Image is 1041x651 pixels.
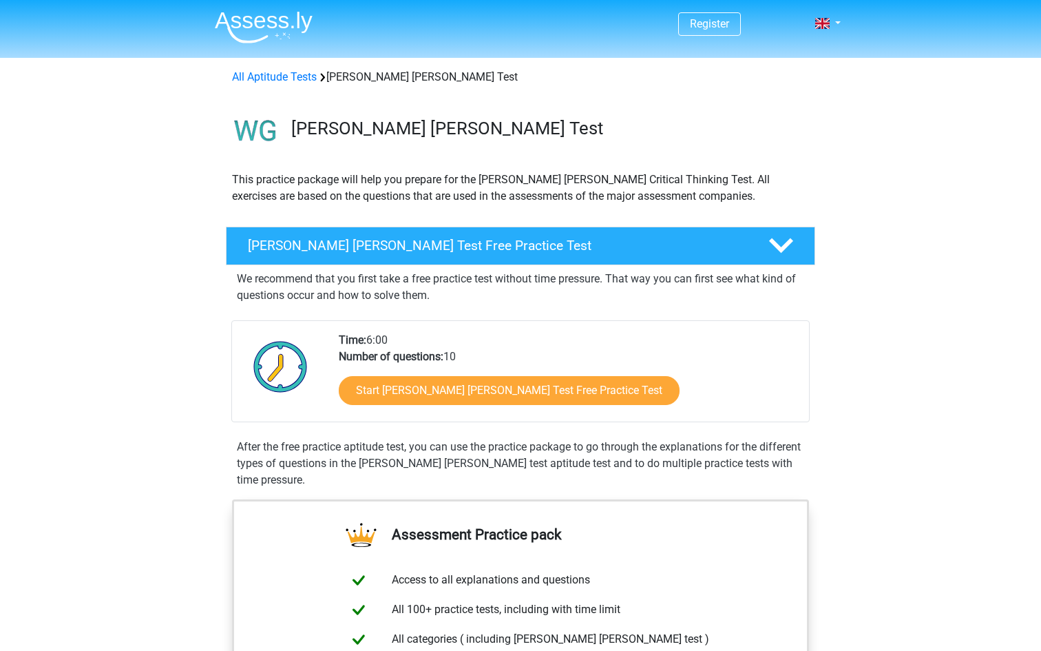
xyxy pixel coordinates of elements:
[328,332,808,422] div: 6:00 10
[232,70,317,83] a: All Aptitude Tests
[227,102,285,161] img: watson glaser test
[690,17,729,30] a: Register
[339,333,366,347] b: Time:
[231,439,810,488] div: After the free practice aptitude test, you can use the practice package to go through the explana...
[291,118,804,139] h3: [PERSON_NAME] [PERSON_NAME] Test
[339,376,680,405] a: Start [PERSON_NAME] [PERSON_NAME] Test Free Practice Test
[237,271,804,304] p: We recommend that you first take a free practice test without time pressure. That way you can fir...
[232,172,809,205] p: This practice package will help you prepare for the [PERSON_NAME] [PERSON_NAME] Critical Thinking...
[227,69,814,85] div: [PERSON_NAME] [PERSON_NAME] Test
[215,11,313,43] img: Assessly
[339,350,443,363] b: Number of questions:
[248,238,746,254] h4: [PERSON_NAME] [PERSON_NAME] Test Free Practice Test
[246,332,315,401] img: Clock
[220,227,821,265] a: [PERSON_NAME] [PERSON_NAME] Test Free Practice Test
